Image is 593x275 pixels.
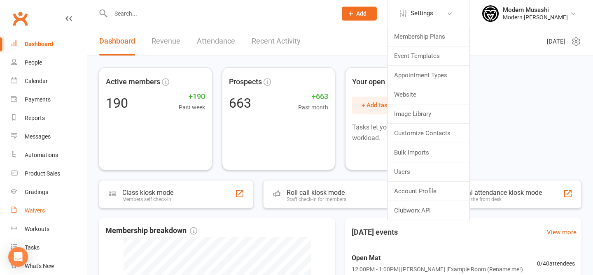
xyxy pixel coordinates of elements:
[547,37,565,46] span: [DATE]
[105,225,197,237] span: Membership breakdown
[25,244,40,251] div: Tasks
[11,90,87,109] a: Payments
[25,133,51,140] div: Messages
[122,196,173,202] div: Members self check-in
[252,27,301,55] a: Recent Activity
[25,96,51,103] div: Payments
[287,189,346,196] div: Roll call kiosk mode
[25,59,42,66] div: People
[537,259,575,268] span: 0 / 40 attendees
[11,164,87,183] a: Product Sales
[356,10,367,17] span: Add
[388,162,469,181] a: Users
[388,124,469,143] a: Customize Contacts
[388,182,469,201] a: Account Profile
[503,14,568,21] div: Modern [PERSON_NAME]
[108,8,331,19] input: Search...
[352,76,415,88] span: Your open tasks
[287,196,346,202] div: Staff check-in for members
[25,263,54,269] div: What's New
[11,109,87,127] a: Reports
[106,96,128,109] div: 190
[11,238,87,257] a: Tasks
[388,104,469,123] a: Image Library
[11,146,87,164] a: Automations
[11,183,87,201] a: Gradings
[11,127,87,146] a: Messages
[11,35,87,53] a: Dashboard
[8,247,28,267] div: Open Intercom Messenger
[25,226,49,232] div: Workouts
[345,225,404,240] h3: [DATE] events
[11,72,87,90] a: Calendar
[547,227,577,237] a: View more
[10,8,30,29] a: Clubworx
[352,97,400,114] button: + Add task
[25,78,48,84] div: Calendar
[411,4,433,23] span: Settings
[179,103,205,112] span: Past week
[197,27,235,55] a: Attendance
[25,207,45,214] div: Waivers
[229,97,251,110] div: 663
[11,53,87,72] a: People
[298,103,328,112] span: Past month
[11,201,87,220] a: Waivers
[451,189,542,196] div: General attendance kiosk mode
[25,41,53,47] div: Dashboard
[25,115,45,121] div: Reports
[451,196,542,202] div: Great for the front desk
[179,91,205,103] span: +190
[99,27,135,55] a: Dashboard
[503,6,568,14] div: Modern Musashi
[229,76,262,88] span: Prospects
[388,143,469,162] a: Bulk Imports
[388,85,469,104] a: Website
[11,220,87,238] a: Workouts
[106,76,160,88] span: Active members
[352,253,523,263] span: Open Mat
[152,27,180,55] a: Revenue
[122,189,173,196] div: Class kiosk mode
[388,27,469,46] a: Membership Plans
[25,189,48,195] div: Gradings
[25,170,60,177] div: Product Sales
[352,265,523,274] span: 12:00PM - 1:00PM | [PERSON_NAME] | Example Room (Rename me!)
[25,152,58,158] div: Automations
[352,122,451,143] p: Tasks let you manage your team's workload.
[388,66,469,85] a: Appointment Types
[388,201,469,220] a: Clubworx API
[342,7,377,21] button: Add
[388,46,469,65] a: Event Templates
[482,5,499,22] img: thumb_image1750915221.png
[298,91,328,103] span: +663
